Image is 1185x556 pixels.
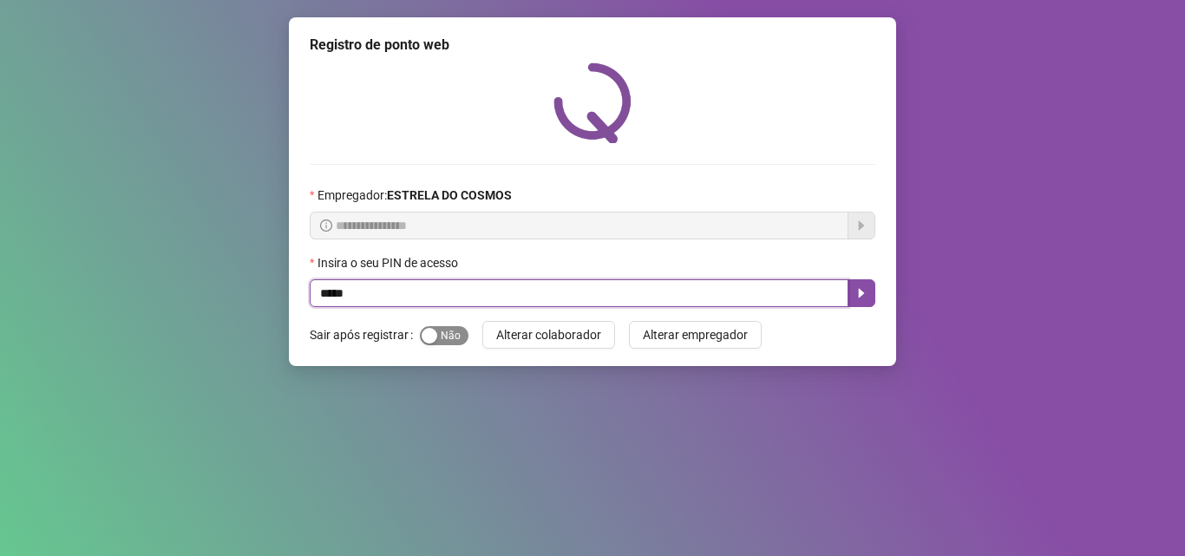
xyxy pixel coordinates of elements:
[629,321,762,349] button: Alterar empregador
[553,62,632,143] img: QRPoint
[854,286,868,300] span: caret-right
[310,35,875,56] div: Registro de ponto web
[643,325,748,344] span: Alterar empregador
[496,325,601,344] span: Alterar colaborador
[318,186,512,205] span: Empregador :
[310,321,420,349] label: Sair após registrar
[320,219,332,232] span: info-circle
[387,188,512,202] strong: ESTRELA DO COSMOS
[310,253,469,272] label: Insira o seu PIN de acesso
[482,321,615,349] button: Alterar colaborador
